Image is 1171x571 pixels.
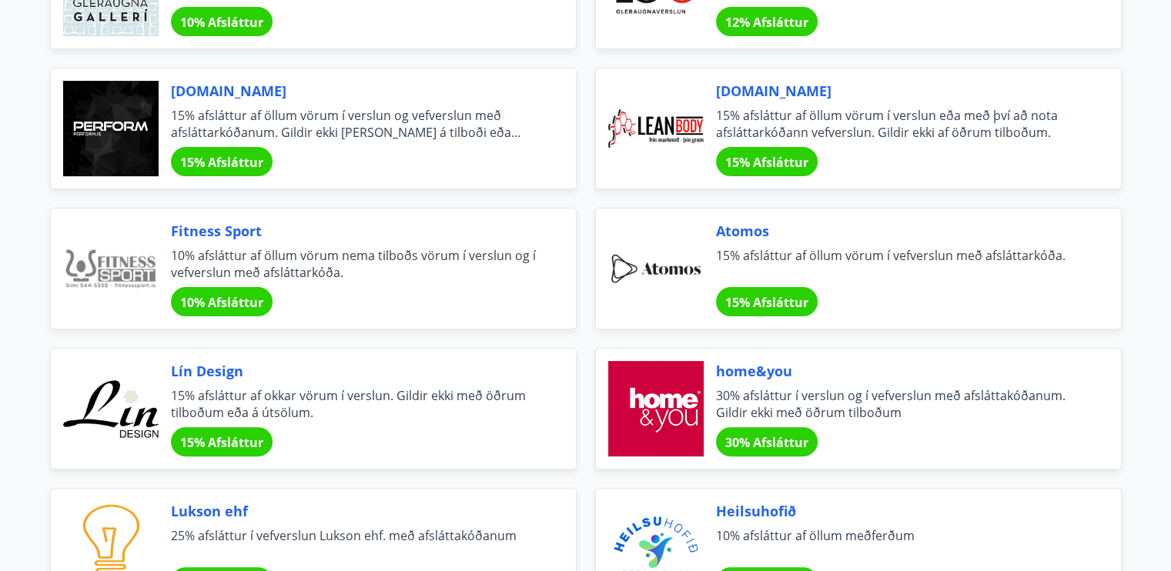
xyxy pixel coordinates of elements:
[725,154,808,171] span: 15% Afsláttur
[725,14,808,31] span: 12% Afsláttur
[716,501,1084,521] span: Heilsuhofið
[171,361,539,381] span: Lín Design
[180,14,263,31] span: 10% Afsláttur
[180,434,263,451] span: 15% Afsláttur
[716,107,1084,141] span: 15% afsláttur af öllum vörum í verslun eða með því að nota afsláttarkóðann vefverslun. Gildir ekk...
[716,387,1084,421] span: 30% afsláttur í verslun og í vefverslun með afsláttakóðanum. Gildir ekki með öðrum tilboðum
[180,154,263,171] span: 15% Afsláttur
[171,501,539,521] span: Lukson ehf
[171,527,539,561] span: 25% afsláttur í vefverslun Lukson ehf. með afsláttakóðanum
[171,247,539,281] span: 10% afsláttur af öllum vörum nema tilboðs vörum í verslun og í vefverslun með afsláttarkóða.
[716,247,1084,281] span: 15% afsláttur af öllum vörum í vefverslun með afsláttarkóða.
[716,81,1084,101] span: [DOMAIN_NAME]
[171,221,539,241] span: Fitness Sport
[180,294,263,311] span: 10% Afsláttur
[716,361,1084,381] span: home&you
[716,527,1084,561] span: 10% afsláttur af öllum meðferðum
[725,434,808,451] span: 30% Afsláttur
[725,294,808,311] span: 15% Afsláttur
[171,81,539,101] span: [DOMAIN_NAME]
[716,221,1084,241] span: Atomos
[171,387,539,421] span: 15% afsláttur af okkar vörum í verslun. Gildir ekki með öðrum tilboðum eða á útsölum.
[171,107,539,141] span: 15% afsláttur af öllum vörum í verslun og vefverslun með afsláttarkóðanum. Gildir ekki [PERSON_NA...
